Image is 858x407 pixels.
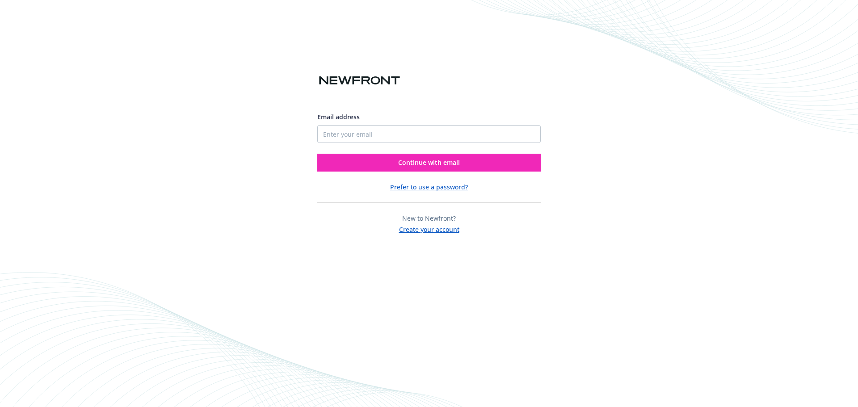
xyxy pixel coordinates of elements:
span: New to Newfront? [402,214,456,222]
button: Prefer to use a password? [390,182,468,192]
span: Continue with email [398,158,460,167]
span: Email address [317,113,360,121]
button: Continue with email [317,154,541,172]
button: Create your account [399,223,459,234]
img: Newfront logo [317,73,402,88]
input: Enter your email [317,125,541,143]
